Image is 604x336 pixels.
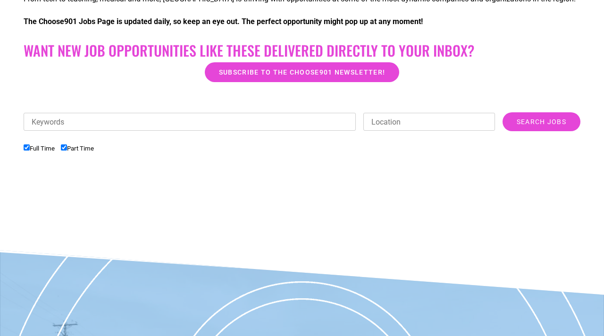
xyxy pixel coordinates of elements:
[24,42,580,59] h2: Want New Job Opportunities like these Delivered Directly to your Inbox?
[24,144,30,151] input: Full Time
[24,145,55,152] label: Full Time
[24,17,423,26] strong: The Choose901 Jobs Page is updated daily, so keep an eye out. The perfect opportunity might pop u...
[61,144,67,151] input: Part Time
[61,145,94,152] label: Part Time
[219,69,385,76] span: Subscribe to the Choose901 newsletter!
[503,112,580,131] input: Search Jobs
[363,113,495,131] input: Location
[24,113,356,131] input: Keywords
[205,62,399,82] a: Subscribe to the Choose901 newsletter!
